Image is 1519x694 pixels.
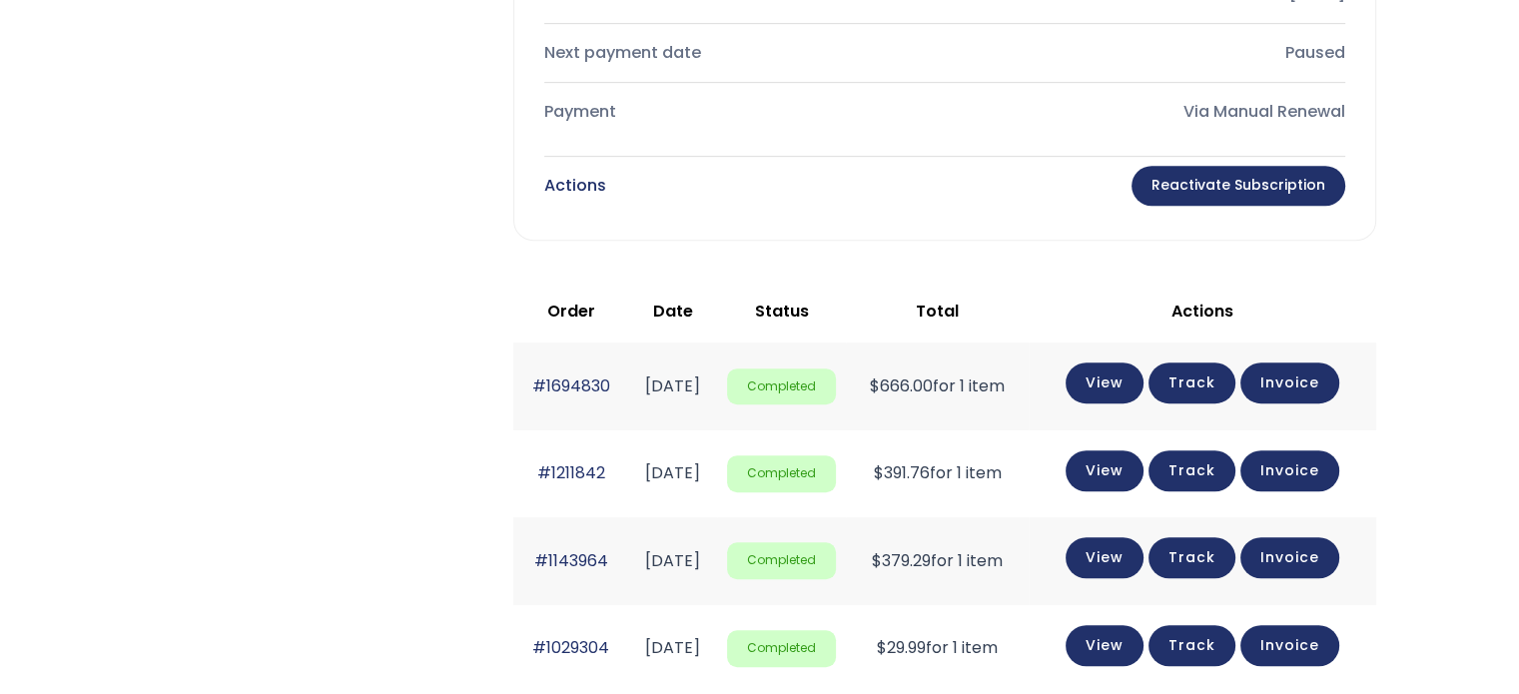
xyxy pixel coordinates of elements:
span: 379.29 [872,549,931,572]
div: Via Manual Renewal [961,98,1345,126]
span: 391.76 [874,461,930,484]
time: [DATE] [645,374,700,397]
a: View [1066,450,1143,491]
div: Paused [961,39,1345,67]
span: Completed [727,368,836,405]
a: Invoice [1240,362,1339,403]
span: $ [872,549,882,572]
span: Actions [1171,300,1233,323]
td: for 1 item [846,343,1029,429]
a: #1211842 [536,461,604,484]
a: View [1066,625,1143,666]
a: View [1066,362,1143,403]
a: #1694830 [531,374,609,397]
td: for 1 item [846,430,1029,517]
td: for 1 item [846,517,1029,604]
div: Payment [544,98,929,126]
td: for 1 item [846,605,1029,692]
a: Invoice [1240,537,1339,578]
a: Invoice [1240,625,1339,666]
a: Track [1148,450,1235,491]
time: [DATE] [645,549,700,572]
div: Actions [544,172,606,200]
span: Completed [727,630,836,667]
a: Track [1148,362,1235,403]
span: Completed [727,455,836,492]
span: 29.99 [877,636,926,659]
a: Reactivate Subscription [1132,166,1345,206]
time: [DATE] [645,461,700,484]
a: Track [1148,537,1235,578]
span: Order [546,300,594,323]
span: Total [916,300,959,323]
span: Completed [727,542,836,579]
a: View [1066,537,1143,578]
time: [DATE] [645,636,700,659]
span: Status [755,300,809,323]
div: Next payment date [544,39,929,67]
span: 666.00 [870,374,933,397]
a: #1143964 [533,549,607,572]
span: $ [877,636,887,659]
a: #1029304 [532,636,609,659]
span: $ [870,374,880,397]
span: $ [874,461,884,484]
span: Date [653,300,693,323]
a: Invoice [1240,450,1339,491]
a: Track [1148,625,1235,666]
